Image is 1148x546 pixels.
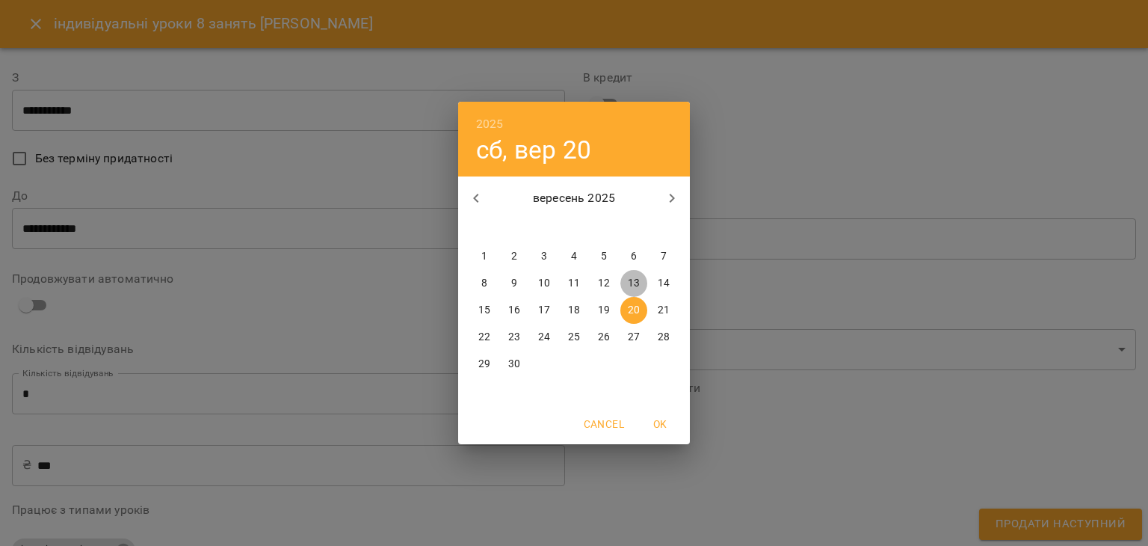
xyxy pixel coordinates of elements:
button: 26 [590,324,617,351]
button: 18 [561,297,587,324]
button: 15 [471,297,498,324]
button: 14 [650,270,677,297]
p: 19 [598,303,610,318]
p: 8 [481,276,487,291]
button: 5 [590,243,617,270]
button: 19 [590,297,617,324]
p: 5 [601,249,607,264]
p: 23 [508,330,520,345]
p: 27 [628,330,640,345]
button: OK [636,411,684,438]
p: 15 [478,303,490,318]
p: 10 [538,276,550,291]
span: пт [590,221,617,236]
p: 20 [628,303,640,318]
p: 16 [508,303,520,318]
p: 25 [568,330,580,345]
button: 27 [620,324,647,351]
button: 4 [561,243,587,270]
button: 2025 [476,114,504,135]
p: 3 [541,249,547,264]
button: 23 [501,324,528,351]
p: 13 [628,276,640,291]
span: нд [650,221,677,236]
p: 17 [538,303,550,318]
button: сб, вер 20 [476,135,591,165]
p: 1 [481,249,487,264]
button: 2 [501,243,528,270]
p: 4 [571,249,577,264]
button: 6 [620,243,647,270]
button: 8 [471,270,498,297]
button: 28 [650,324,677,351]
p: 9 [511,276,517,291]
span: OK [642,415,678,433]
span: пн [471,221,498,236]
p: 18 [568,303,580,318]
button: 16 [501,297,528,324]
button: 21 [650,297,677,324]
p: 30 [508,357,520,372]
button: 24 [531,324,558,351]
button: 29 [471,351,498,378]
button: 9 [501,270,528,297]
span: сб [620,221,647,236]
p: 7 [661,249,667,264]
button: 17 [531,297,558,324]
button: 25 [561,324,587,351]
span: Cancel [584,415,624,433]
span: вт [501,221,528,236]
span: ср [531,221,558,236]
p: 2 [511,249,517,264]
p: 6 [631,249,637,264]
p: 11 [568,276,580,291]
span: чт [561,221,587,236]
button: 10 [531,270,558,297]
button: 20 [620,297,647,324]
p: вересень 2025 [494,189,655,207]
button: 30 [501,351,528,378]
button: 3 [531,243,558,270]
button: 11 [561,270,587,297]
button: 1 [471,243,498,270]
p: 12 [598,276,610,291]
p: 28 [658,330,670,345]
p: 24 [538,330,550,345]
p: 26 [598,330,610,345]
button: Cancel [578,411,630,438]
p: 14 [658,276,670,291]
p: 21 [658,303,670,318]
button: 13 [620,270,647,297]
button: 22 [471,324,498,351]
button: 12 [590,270,617,297]
button: 7 [650,243,677,270]
p: 22 [478,330,490,345]
p: 29 [478,357,490,372]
